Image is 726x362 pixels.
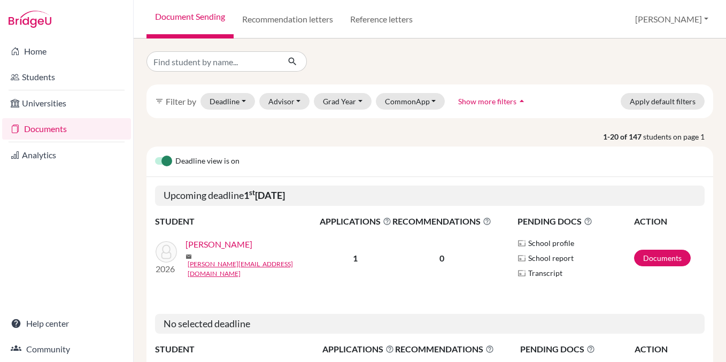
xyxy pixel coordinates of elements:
span: Transcript [528,267,562,279]
span: mail [186,253,192,260]
strong: 1-20 of 147 [603,131,643,142]
button: Grad Year [314,93,372,110]
a: [PERSON_NAME] [186,238,252,251]
input: Find student by name... [146,51,279,72]
a: Documents [634,250,691,266]
button: CommonApp [376,93,445,110]
span: APPLICATIONS [322,343,394,356]
img: Parchments logo [518,254,526,263]
a: [PERSON_NAME][EMAIL_ADDRESS][DOMAIN_NAME] [188,259,327,279]
b: 1 [DATE] [244,189,285,201]
th: ACTION [634,214,705,228]
button: [PERSON_NAME] [630,9,713,29]
span: Deadline view is on [175,155,240,168]
h5: Upcoming deadline [155,186,705,206]
sup: st [249,188,255,197]
span: students on page 1 [643,131,713,142]
a: Documents [2,118,131,140]
img: Bridge-U [9,11,51,28]
p: 0 [392,252,491,265]
a: Home [2,41,131,62]
span: Filter by [166,96,196,106]
a: Analytics [2,144,131,166]
a: Community [2,338,131,360]
th: STUDENT [155,342,322,356]
span: Show more filters [458,97,516,106]
span: School profile [528,237,574,249]
button: Deadline [200,93,255,110]
a: Universities [2,93,131,114]
img: Parchments logo [518,239,526,248]
button: Apply default filters [621,93,705,110]
b: 1 [353,253,358,263]
span: PENDING DOCS [520,343,634,356]
th: ACTION [634,342,705,356]
i: filter_list [155,97,164,105]
span: APPLICATIONS [320,215,391,228]
span: PENDING DOCS [518,215,633,228]
th: STUDENT [155,214,319,228]
img: Parchments logo [518,269,526,278]
a: Help center [2,313,131,334]
img: Barnas, Tobias [156,241,177,263]
button: Advisor [259,93,310,110]
i: arrow_drop_up [516,96,527,106]
h5: No selected deadline [155,314,705,334]
span: RECOMMENDATIONS [395,343,494,356]
p: 2026 [156,263,177,275]
a: Students [2,66,131,88]
span: School report [528,252,574,264]
button: Show more filtersarrow_drop_up [449,93,536,110]
span: RECOMMENDATIONS [392,215,491,228]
